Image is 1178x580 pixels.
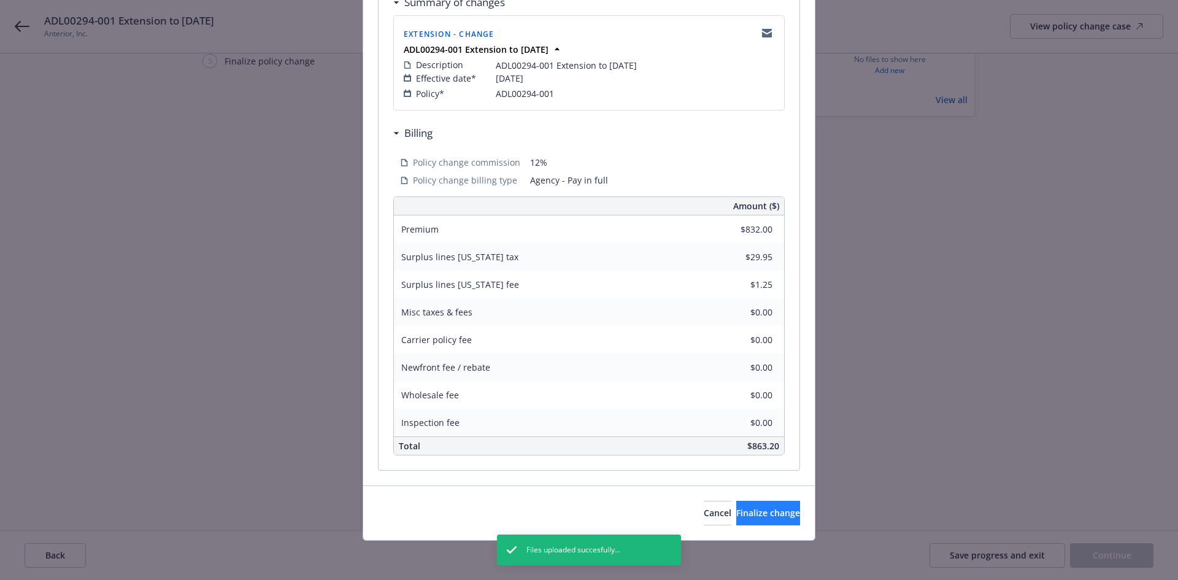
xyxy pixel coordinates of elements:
input: 0.00 [700,276,780,294]
input: 0.00 [700,358,780,377]
button: Finalize change [736,501,800,525]
span: Extension - Change [404,29,495,39]
span: ADL00294-001 [496,87,554,100]
span: Surplus lines [US_STATE] tax [401,251,518,263]
span: Description [416,58,463,71]
input: 0.00 [700,303,780,322]
span: Total [399,440,420,452]
span: Misc taxes & fees [401,306,472,318]
span: Surplus lines [US_STATE] fee [401,279,519,290]
span: Newfront fee / rebate [401,362,490,373]
div: Billing [393,125,433,141]
span: [DATE] [496,72,523,85]
button: Cancel [704,501,731,525]
span: Carrier policy fee [401,334,472,346]
h3: Billing [404,125,433,141]
a: copyLogging [760,26,774,41]
input: 0.00 [700,414,780,432]
span: Policy change billing type [413,174,517,187]
span: Effective date* [416,72,476,85]
input: 0.00 [700,248,780,266]
span: Policy change commission [413,156,520,169]
span: Policy* [416,87,444,100]
span: Finalize change [736,507,800,519]
span: $863.20 [747,440,779,452]
strong: ADL00294-001 Extension to [DATE] [404,44,549,55]
span: 12% [530,156,777,169]
span: Amount ($) [733,199,779,212]
span: Wholesale fee [401,389,459,401]
span: Premium [401,223,439,235]
span: Agency - Pay in full [530,174,777,187]
input: 0.00 [700,220,780,239]
input: 0.00 [700,331,780,349]
span: Cancel [704,507,731,519]
span: Files uploaded succesfully... [526,544,620,555]
span: Inspection fee [401,417,460,428]
span: ADL00294-001 Extension to [DATE] [496,59,637,72]
input: 0.00 [700,386,780,404]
